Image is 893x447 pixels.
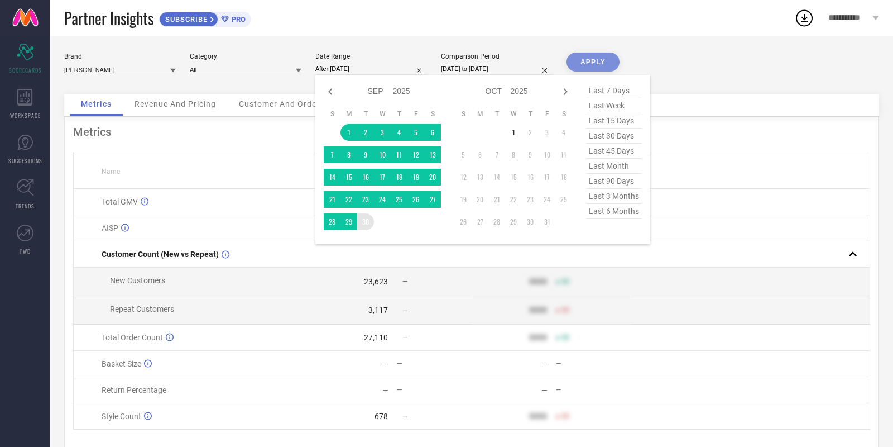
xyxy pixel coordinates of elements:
[424,169,441,186] td: Sat Sep 20 2025
[357,191,374,208] td: Tue Sep 23 2025
[505,146,522,163] td: Wed Oct 08 2025
[441,53,553,60] div: Comparison Period
[555,110,572,118] th: Saturday
[555,169,572,186] td: Sat Oct 18 2025
[102,333,163,342] span: Total Order Count
[102,386,166,394] span: Return Percentage
[586,83,642,98] span: last 7 days
[102,359,141,368] span: Basket Size
[382,386,388,394] div: —
[488,169,505,186] td: Tue Oct 14 2025
[102,412,141,421] span: Style Count
[424,124,441,141] td: Sat Sep 06 2025
[455,146,472,163] td: Sun Oct 05 2025
[402,306,407,314] span: —
[391,146,407,163] td: Thu Sep 11 2025
[324,85,337,98] div: Previous month
[541,359,548,368] div: —
[10,111,41,120] span: WORKSPACE
[529,277,547,286] div: 9999
[586,113,642,129] span: last 15 days
[539,169,555,186] td: Fri Oct 17 2025
[73,125,870,139] div: Metrics
[441,63,553,75] input: Select comparison period
[407,146,424,163] td: Fri Sep 12 2025
[190,53,301,60] div: Category
[315,63,427,75] input: Select date range
[324,146,340,163] td: Sun Sep 07 2025
[374,110,391,118] th: Wednesday
[340,191,357,208] td: Mon Sep 22 2025
[424,110,441,118] th: Saturday
[402,278,407,286] span: —
[340,110,357,118] th: Monday
[357,146,374,163] td: Tue Sep 09 2025
[522,124,539,141] td: Thu Oct 02 2025
[561,334,569,341] span: 50
[472,213,488,230] td: Mon Oct 27 2025
[229,15,246,23] span: PRO
[391,110,407,118] th: Thursday
[529,306,547,315] div: 9999
[364,333,388,342] div: 27,110
[522,191,539,208] td: Thu Oct 23 2025
[402,334,407,341] span: —
[522,213,539,230] td: Thu Oct 30 2025
[505,110,522,118] th: Wednesday
[324,110,340,118] th: Sunday
[102,168,120,175] span: Name
[402,412,407,420] span: —
[559,85,572,98] div: Next month
[539,110,555,118] th: Friday
[561,306,569,314] span: 50
[340,146,357,163] td: Mon Sep 08 2025
[555,146,572,163] td: Sat Oct 11 2025
[539,146,555,163] td: Fri Oct 10 2025
[374,191,391,208] td: Wed Sep 24 2025
[391,124,407,141] td: Thu Sep 04 2025
[505,213,522,230] td: Wed Oct 29 2025
[488,146,505,163] td: Tue Oct 07 2025
[324,169,340,186] td: Sun Sep 14 2025
[340,124,357,141] td: Mon Sep 01 2025
[472,169,488,186] td: Mon Oct 13 2025
[324,213,340,230] td: Sun Sep 28 2025
[374,124,391,141] td: Wed Sep 03 2025
[135,99,216,108] span: Revenue And Pricing
[455,191,472,208] td: Sun Oct 19 2025
[586,159,642,174] span: last month
[455,213,472,230] td: Sun Oct 26 2025
[407,124,424,141] td: Fri Sep 05 2025
[407,191,424,208] td: Fri Sep 26 2025
[407,169,424,186] td: Fri Sep 19 2025
[102,197,138,206] span: Total GMV
[522,169,539,186] td: Thu Oct 16 2025
[340,169,357,186] td: Mon Sep 15 2025
[488,213,505,230] td: Tue Oct 28 2025
[586,174,642,189] span: last 90 days
[357,169,374,186] td: Tue Sep 16 2025
[556,386,630,394] div: —
[159,9,251,27] a: SUBSCRIBEPRO
[455,169,472,186] td: Sun Oct 12 2025
[555,124,572,141] td: Sat Oct 04 2025
[64,7,153,30] span: Partner Insights
[522,146,539,163] td: Thu Oct 09 2025
[102,250,219,259] span: Customer Count (New vs Repeat)
[357,213,374,230] td: Tue Sep 30 2025
[555,191,572,208] td: Sat Oct 25 2025
[472,110,488,118] th: Monday
[505,169,522,186] td: Wed Oct 15 2025
[357,124,374,141] td: Tue Sep 02 2025
[556,360,630,368] div: —
[529,333,547,342] div: 9999
[110,305,174,313] span: Repeat Customers
[539,213,555,230] td: Fri Oct 31 2025
[340,213,357,230] td: Mon Sep 29 2025
[397,360,471,368] div: —
[324,191,340,208] td: Sun Sep 21 2025
[586,189,642,204] span: last 3 months
[8,156,42,165] span: SUGGESTIONS
[424,146,441,163] td: Sat Sep 13 2025
[529,412,547,421] div: 9999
